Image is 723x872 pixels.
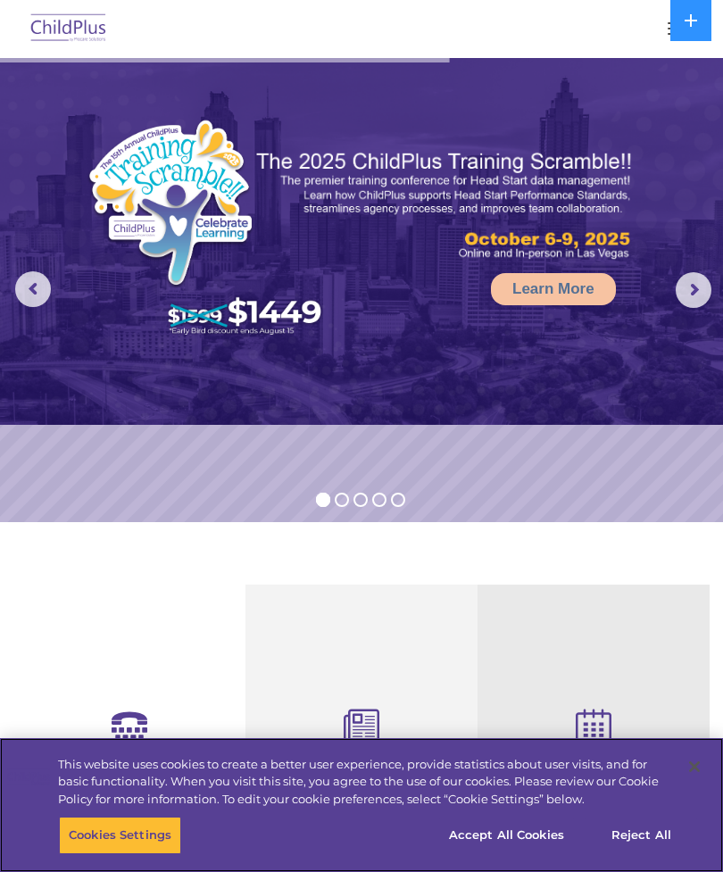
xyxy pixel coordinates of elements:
[58,756,673,809] div: This website uses cookies to create a better user experience, provide statistics about user visit...
[675,747,714,786] button: Close
[491,273,616,305] a: Learn More
[439,817,574,854] button: Accept All Cookies
[27,8,111,50] img: ChildPlus by Procare Solutions
[59,817,181,854] button: Cookies Settings
[586,817,697,854] button: Reject All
